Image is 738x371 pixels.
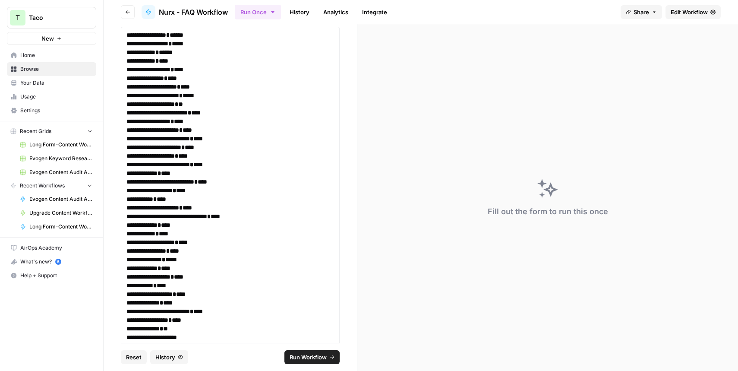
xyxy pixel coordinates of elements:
[29,155,92,162] span: Evogen Keyword Research Agent Grid
[29,13,81,22] span: Taco
[29,223,92,231] span: Long Form-Content Workflow - AI Clients (New)
[121,350,147,364] button: Reset
[20,107,92,114] span: Settings
[7,241,96,255] a: AirOps Academy
[20,182,65,190] span: Recent Workflows
[665,5,721,19] a: Edit Workflow
[29,141,92,149] span: Long Form-Content Workflow - AI Clients (New) Grid
[16,152,96,165] a: Evogen Keyword Research Agent Grid
[16,13,20,23] span: T
[20,127,51,135] span: Recent Grids
[20,93,92,101] span: Usage
[126,353,142,361] span: Reset
[150,350,188,364] button: History
[7,48,96,62] a: Home
[20,272,92,279] span: Help + Support
[159,7,228,17] span: Nurx - FAQ Workflow
[7,179,96,192] button: Recent Workflows
[235,5,281,19] button: Run Once
[20,65,92,73] span: Browse
[57,260,59,264] text: 5
[7,76,96,90] a: Your Data
[284,350,340,364] button: Run Workflow
[7,255,96,268] div: What's new?
[29,209,92,217] span: Upgrade Content Workflow - mogul
[16,165,96,179] a: Evogen Content Audit Agent Grid
[20,244,92,252] span: AirOps Academy
[7,62,96,76] a: Browse
[20,79,92,87] span: Your Data
[318,5,353,19] a: Analytics
[41,34,54,43] span: New
[357,5,392,19] a: Integrate
[290,353,327,361] span: Run Workflow
[7,7,96,29] button: Workspace: Taco
[7,104,96,117] a: Settings
[16,220,96,234] a: Long Form-Content Workflow - AI Clients (New)
[16,192,96,206] a: Evogen Content Audit Agent
[7,32,96,45] button: New
[16,138,96,152] a: Long Form-Content Workflow - AI Clients (New) Grid
[55,259,61,265] a: 5
[621,5,662,19] button: Share
[7,125,96,138] button: Recent Grids
[7,255,96,269] button: What's new? 5
[488,206,608,218] div: Fill out the form to run this once
[29,195,92,203] span: Evogen Content Audit Agent
[671,8,708,16] span: Edit Workflow
[142,5,228,19] a: Nurx - FAQ Workflow
[7,90,96,104] a: Usage
[634,8,649,16] span: Share
[29,168,92,176] span: Evogen Content Audit Agent Grid
[7,269,96,282] button: Help + Support
[20,51,92,59] span: Home
[284,5,315,19] a: History
[16,206,96,220] a: Upgrade Content Workflow - mogul
[155,353,175,361] span: History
